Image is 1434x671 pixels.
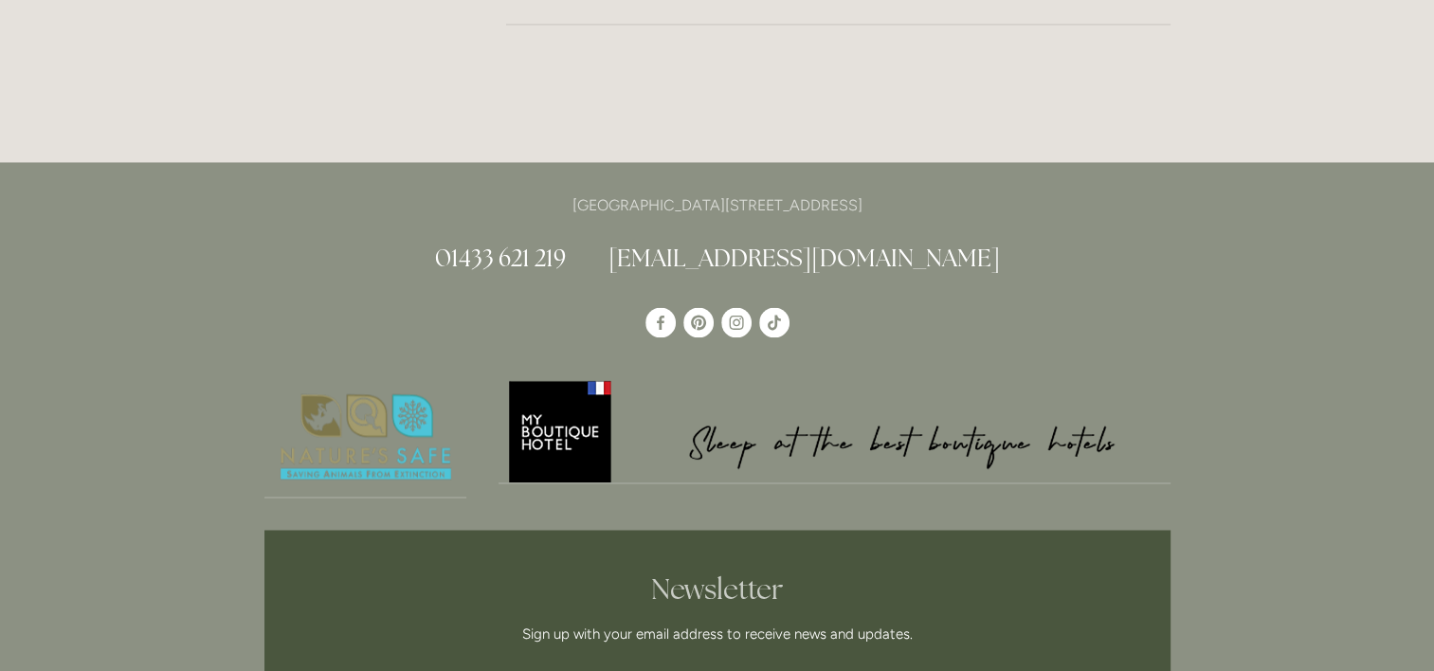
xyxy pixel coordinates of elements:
p: [GEOGRAPHIC_DATA][STREET_ADDRESS] [264,192,1171,218]
img: My Boutique Hotel - Logo [499,377,1171,482]
a: My Boutique Hotel - Logo [499,377,1171,483]
h2: Newsletter [368,571,1067,606]
a: [EMAIL_ADDRESS][DOMAIN_NAME] [608,243,1000,273]
a: Nature's Safe - Logo [264,377,467,498]
img: Nature's Safe - Logo [264,377,467,497]
a: Pinterest [683,307,714,337]
a: TikTok [759,307,790,337]
a: Instagram [721,307,752,337]
a: Losehill House Hotel & Spa [645,307,676,337]
p: Sign up with your email address to receive news and updates. [368,622,1067,644]
a: 01433 621 219 [435,243,566,273]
